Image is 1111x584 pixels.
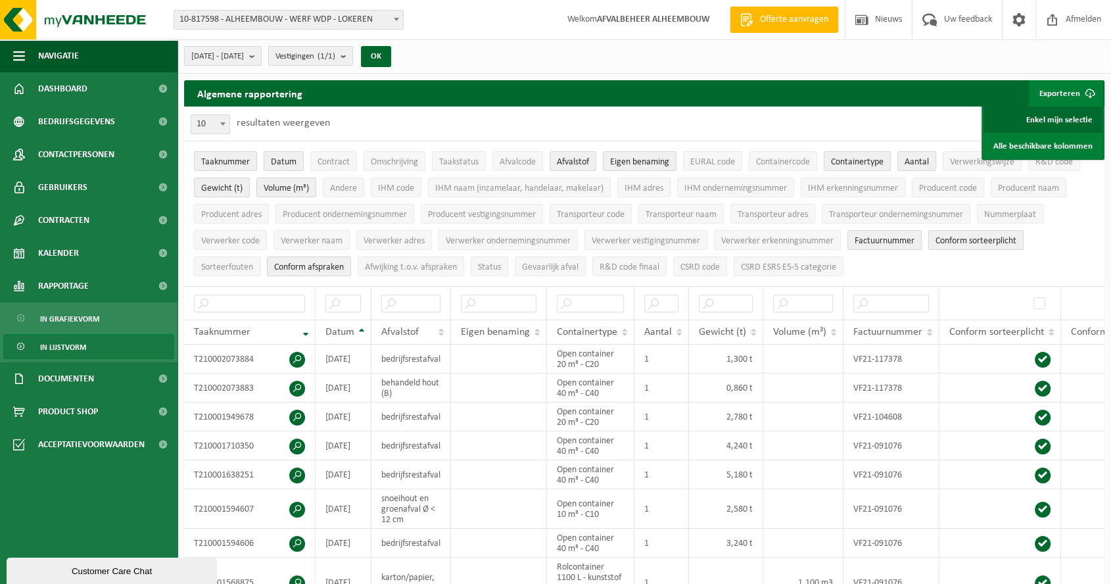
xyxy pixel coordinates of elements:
[935,236,1016,246] span: Conform sorteerplicht
[201,210,262,220] span: Producent adres
[689,529,763,558] td: 3,240 t
[547,489,634,529] td: Open container 10 m³ - C10
[689,460,763,489] td: 5,180 t
[281,236,343,246] span: Verwerker naam
[38,362,94,395] span: Documenten
[184,529,316,558] td: T210001594606
[365,262,457,272] span: Afwijking t.o.v. afspraken
[191,114,230,134] span: 10
[421,204,543,224] button: Producent vestigingsnummerProducent vestigingsnummer: Activate to sort
[1035,157,1073,167] span: R&D code
[515,256,586,276] button: Gevaarlijk afval : Activate to sort
[237,118,330,128] label: resultaten weergeven
[184,345,316,374] td: T210002073884
[184,431,316,460] td: T210001710350
[584,230,707,250] button: Verwerker vestigingsnummerVerwerker vestigingsnummer: Activate to sort
[673,256,727,276] button: CSRD codeCSRD code: Activate to sort
[194,230,267,250] button: Verwerker codeVerwerker code: Activate to sort
[201,262,253,272] span: Sorteerfouten
[603,151,676,171] button: Eigen benamingEigen benaming: Activate to sort
[194,178,250,197] button: Gewicht (t)Gewicht (t): Activate to sort
[721,236,834,246] span: Verwerker erkenningsnummer
[446,236,571,246] span: Verwerker ondernemingsnummer
[547,431,634,460] td: Open container 40 m³ - C40
[905,157,929,167] span: Aantal
[191,115,229,134] span: 10
[316,460,371,489] td: [DATE]
[3,334,174,359] a: In lijstvorm
[38,395,98,428] span: Product Shop
[597,14,710,24] strong: AFVALBEHEER ALHEEMBOUW
[991,178,1066,197] button: Producent naamProducent naam: Activate to sort
[919,183,977,193] span: Producent code
[1029,80,1103,107] button: Exporteren
[316,402,371,431] td: [DATE]
[634,431,689,460] td: 1
[432,151,486,171] button: TaakstatusTaakstatus: Activate to sort
[325,327,354,337] span: Datum
[734,256,843,276] button: CSRD ESRS E5-5 categorieCSRD ESRS E5-5 categorie: Activate to sort
[749,151,817,171] button: ContainercodeContainercode: Activate to sort
[471,256,508,276] button: StatusStatus: Activate to sort
[364,151,425,171] button: OmschrijvingOmschrijving: Activate to sort
[478,262,501,272] span: Status
[897,151,936,171] button: AantalAantal: Activate to sort
[928,230,1024,250] button: Conform sorteerplicht : Activate to sort
[381,327,419,337] span: Afvalstof
[680,262,720,272] span: CSRD code
[634,374,689,402] td: 1
[318,157,350,167] span: Contract
[184,80,316,107] h2: Algemene rapportering
[371,529,451,558] td: bedrijfsrestafval
[690,157,735,167] span: EURAL code
[264,151,304,171] button: DatumDatum: Activate to sort
[371,460,451,489] td: bedrijfsrestafval
[677,178,794,197] button: IHM ondernemingsnummerIHM ondernemingsnummer: Activate to sort
[831,157,884,167] span: Containertype
[3,306,174,331] a: In grafiekvorm
[439,157,479,167] span: Taakstatus
[843,431,939,460] td: VF21-091076
[361,46,391,67] button: OK
[194,327,250,337] span: Taaknummer
[741,262,836,272] span: CSRD ESRS E5-5 categorie
[801,178,905,197] button: IHM erkenningsnummerIHM erkenningsnummer: Activate to sort
[428,178,611,197] button: IHM naam (inzamelaar, handelaar, makelaar)IHM naam (inzamelaar, handelaar, makelaar): Activate to...
[592,256,667,276] button: R&D code finaalR&amp;D code finaal: Activate to sort
[264,183,309,193] span: Volume (m³)
[949,327,1044,337] span: Conform sorteerplicht
[522,262,579,272] span: Gevaarlijk afval
[730,7,838,33] a: Offerte aanvragen
[38,105,115,138] span: Bedrijfsgegevens
[316,431,371,460] td: [DATE]
[943,151,1022,171] button: VerwerkingswijzeVerwerkingswijze: Activate to sort
[38,237,79,270] span: Kalender
[829,210,963,220] span: Transporteur ondernemingsnummer
[500,157,536,167] span: Afvalcode
[371,178,421,197] button: IHM codeIHM code: Activate to sort
[634,345,689,374] td: 1
[271,157,296,167] span: Datum
[201,157,250,167] span: Taaknummer
[822,204,970,224] button: Transporteur ondernemingsnummerTransporteur ondernemingsnummer : Activate to sort
[730,204,815,224] button: Transporteur adresTransporteur adres: Activate to sort
[843,489,939,529] td: VF21-091076
[634,460,689,489] td: 1
[547,374,634,402] td: Open container 40 m³ - C40
[174,10,404,30] span: 10-817598 - ALHEEMBOUW - WERF WDP - LOKEREN
[683,151,742,171] button: EURAL codeEURAL code: Activate to sort
[40,306,99,331] span: In grafiekvorm
[371,489,451,529] td: snoeihout en groenafval Ø < 12 cm
[984,210,1036,220] span: Nummerplaat
[843,529,939,558] td: VF21-091076
[550,151,596,171] button: AfvalstofAfvalstof: Activate to sort
[273,230,350,250] button: Verwerker naamVerwerker naam: Activate to sort
[547,345,634,374] td: Open container 20 m³ - C20
[592,236,700,246] span: Verwerker vestigingsnummer
[950,157,1014,167] span: Verwerkingswijze
[174,11,403,29] span: 10-817598 - ALHEEMBOUW - WERF WDP - LOKEREN
[435,183,603,193] span: IHM naam (inzamelaar, handelaar, makelaar)
[356,230,432,250] button: Verwerker adresVerwerker adres: Activate to sort
[191,47,244,66] span: [DATE] - [DATE]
